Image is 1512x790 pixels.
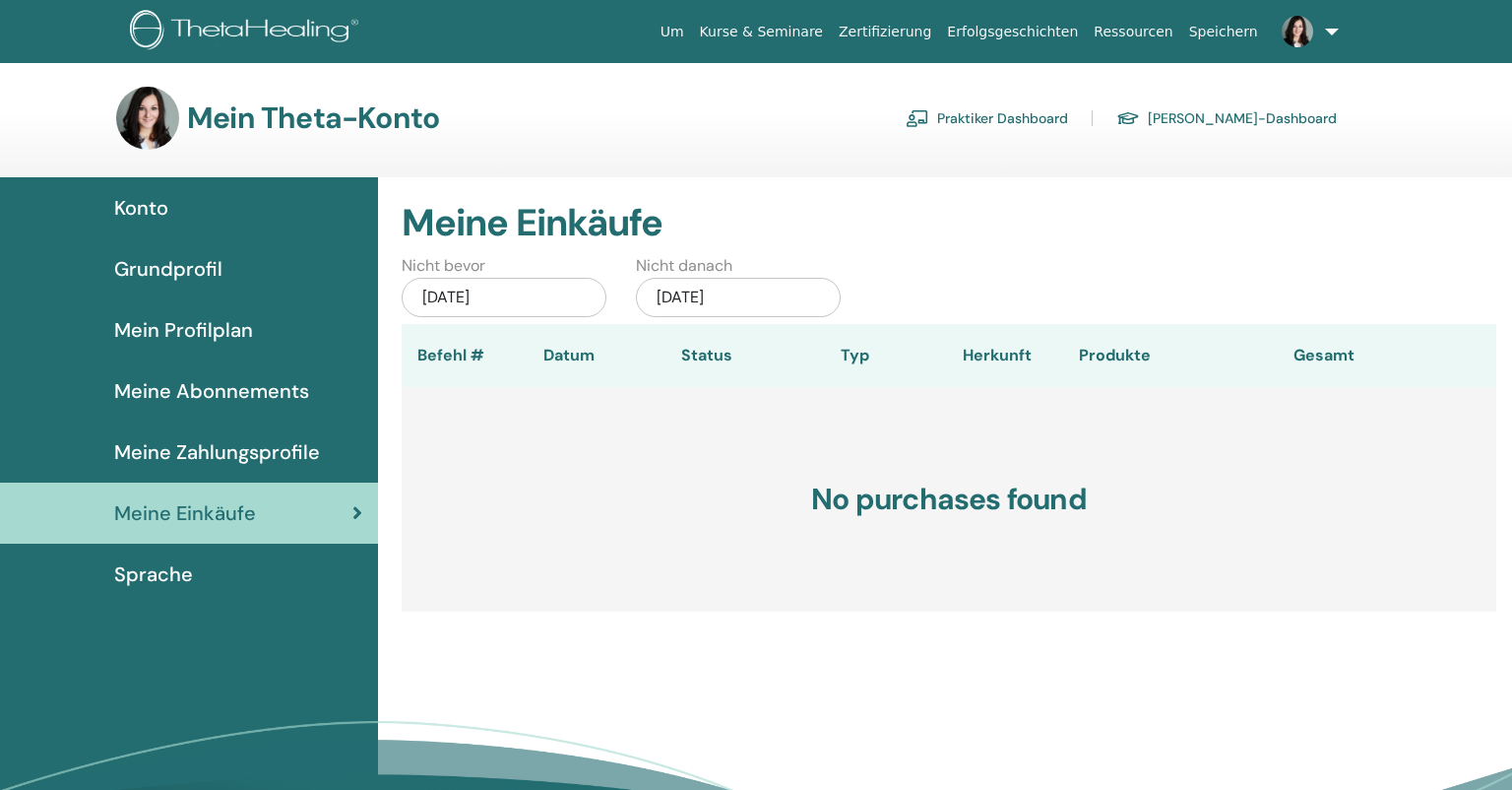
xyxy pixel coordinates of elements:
[636,278,841,317] div: [DATE]
[831,14,939,50] a: Zertifizierung
[1181,14,1266,50] a: Speichern
[402,324,500,387] th: Befehl #
[906,102,1068,134] a: Praktiker Dashboard
[114,315,253,345] span: Mein Profilplan
[114,193,168,223] span: Konto
[776,324,933,387] th: Typ
[939,14,1086,50] a: Erfolgsgeschichten
[116,87,179,150] img: default.jpg
[692,14,831,50] a: Kurse & Seminare
[500,324,638,387] th: Datum
[114,254,222,284] span: Grundprofil
[1116,102,1337,134] a: [PERSON_NAME]-Dashboard
[1282,16,1313,47] img: default.jpg
[402,201,1496,246] h2: Meine Einkäufe
[402,278,606,317] div: [DATE]
[906,109,929,127] img: chalkboard-teacher.svg
[114,376,309,406] span: Meine Abonnements
[1227,344,1354,367] div: Gesamt
[1086,14,1180,50] a: Ressourcen
[114,560,193,589] span: Sprache
[130,10,365,54] img: logo.png
[636,254,732,278] label: Nicht danach
[402,387,1496,612] h3: No purchases found
[402,254,485,278] label: Nicht bevor
[114,498,256,528] span: Meine Einkäufe
[1116,110,1140,127] img: graduation-cap.svg
[653,14,692,50] a: Um
[1061,324,1227,387] th: Produkte
[638,324,776,387] th: Status
[187,100,439,136] h3: Mein Theta-Konto
[933,324,1061,387] th: Herkunft
[114,437,320,467] span: Meine Zahlungsprofile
